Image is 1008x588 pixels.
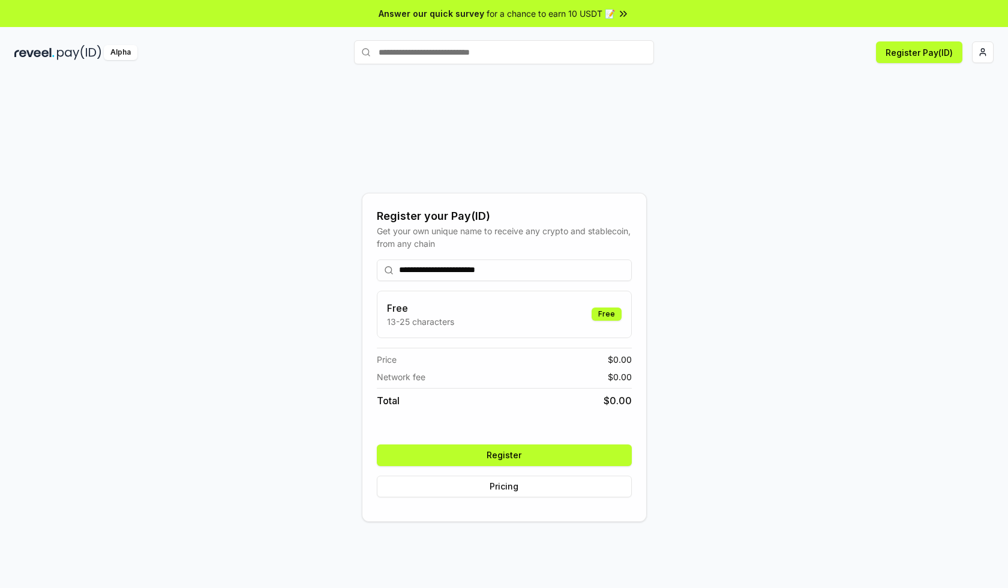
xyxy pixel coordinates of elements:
button: Pricing [377,476,632,497]
span: $ 0.00 [608,371,632,383]
img: reveel_dark [14,45,55,60]
button: Register [377,444,632,466]
span: $ 0.00 [608,353,632,366]
span: Price [377,353,397,366]
div: Free [592,308,622,321]
span: $ 0.00 [604,393,632,408]
span: Network fee [377,371,425,383]
h3: Free [387,301,454,315]
img: pay_id [57,45,101,60]
p: 13-25 characters [387,315,454,328]
div: Alpha [104,45,137,60]
div: Register your Pay(ID) [377,208,632,225]
button: Register Pay(ID) [876,41,962,63]
span: Answer our quick survey [379,7,484,20]
span: for a chance to earn 10 USDT 📝 [487,7,615,20]
div: Get your own unique name to receive any crypto and stablecoin, from any chain [377,225,632,250]
span: Total [377,393,400,408]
